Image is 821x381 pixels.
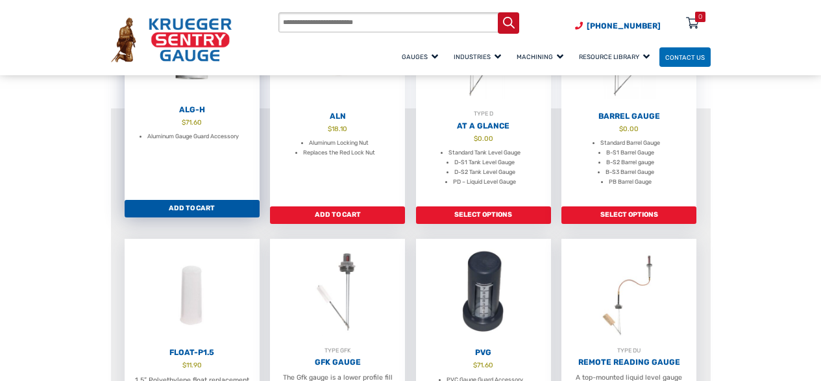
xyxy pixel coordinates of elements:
h2: PVG [416,348,551,358]
h2: Barrel Gauge [561,112,696,121]
li: D-S1 Tank Level Gauge [454,158,515,167]
h2: ALN [270,112,405,121]
span: $ [474,134,478,143]
bdi: 11.90 [182,361,202,369]
a: Add to cart: “ALN” [270,206,405,225]
bdi: 0.00 [474,134,493,143]
li: B-S1 Barrel Gauge [606,148,654,158]
div: TYPE GFK [270,346,405,356]
a: TYPE DAt A Glance $0.00 Standard Tank Level Gauge D-S1 Tank Level Gauge D-S2 Tank Level Gauge PD ... [416,2,551,206]
img: PVG [416,239,551,346]
a: Add to cart: “At A Glance” [416,206,551,225]
div: TYPE DU [561,346,696,356]
span: Resource Library [579,53,650,60]
li: Standard Tank Level Gauge [448,148,521,158]
a: Resource Library [573,45,659,68]
li: Aluminum Locking Nut [309,138,369,148]
span: $ [182,361,186,369]
a: Add to cart: “Barrel Gauge” [561,206,696,225]
span: Contact Us [665,53,705,60]
span: $ [182,118,186,127]
img: Float-P1.5 [125,239,260,346]
li: B-S3 Barrel Gauge [606,167,654,177]
h2: Float-P1.5 [125,348,260,358]
a: Add to cart: “ALG-H” [125,200,260,218]
a: ALN $18.10 Aluminum Locking Nut Replaces the Red Lock Nut [270,2,405,206]
span: Machining [517,53,563,60]
img: Remote Reading Gauge [561,239,696,346]
span: Gauges [402,53,438,60]
a: Phone Number (920) 434-8860 [575,20,661,32]
li: Aluminum Gauge Guard Accessory [147,132,239,141]
li: PD – Liquid Level Gauge [453,177,516,187]
a: Contact Us [659,47,711,68]
span: [PHONE_NUMBER] [587,21,661,31]
span: $ [619,125,623,133]
bdi: 18.10 [328,125,347,133]
li: Standard Barrel Gauge [600,138,660,148]
a: Gauges [396,45,448,68]
a: Barrel Gauge $0.00 Standard Barrel Gauge B-S1 Barrel Gauge B-S2 Barrel gauge B-S3 Barrel Gauge PB... [561,2,696,206]
li: Replaces the Red Lock Nut [303,148,375,158]
span: $ [473,361,477,369]
h2: GFK Gauge [270,358,405,367]
span: $ [328,125,332,133]
h2: At A Glance [416,121,551,131]
img: GFK Gauge [270,239,405,346]
bdi: 71.60 [473,361,493,369]
li: D-S2 Tank Level Gauge [454,167,515,177]
bdi: 0.00 [619,125,639,133]
a: Machining [511,45,573,68]
bdi: 71.60 [182,118,202,127]
h2: ALG-H [125,105,260,115]
li: B-S2 Barrel gauge [606,158,654,167]
span: Industries [454,53,501,60]
div: TYPE D [416,109,551,119]
h2: Remote Reading Gauge [561,358,696,367]
img: Krueger Sentry Gauge [111,18,232,62]
div: 0 [698,12,702,22]
li: PB Barrel Gauge [609,177,652,187]
a: Industries [448,45,511,68]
